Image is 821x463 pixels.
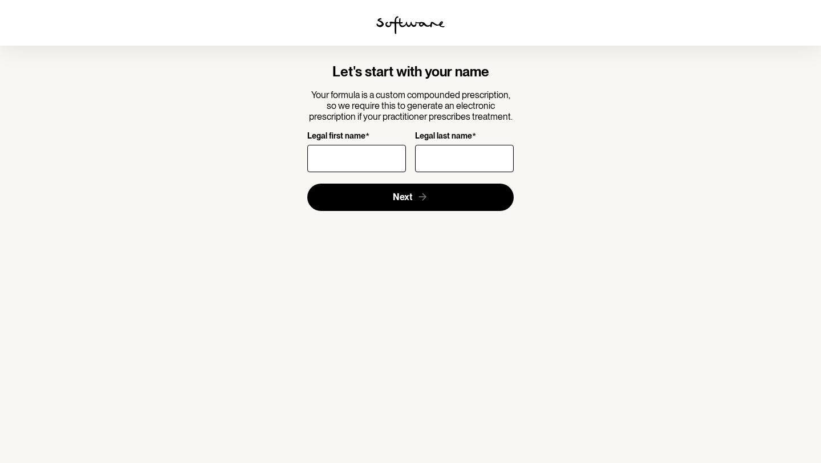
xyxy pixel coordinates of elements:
img: software logo [376,16,445,34]
p: Legal first name [307,131,365,142]
h4: Let's start with your name [307,64,514,80]
p: Your formula is a custom compounded prescription, so we require this to generate an electronic pr... [307,90,514,123]
p: Legal last name [415,131,472,142]
button: Next [307,184,514,211]
span: Next [393,192,412,202]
